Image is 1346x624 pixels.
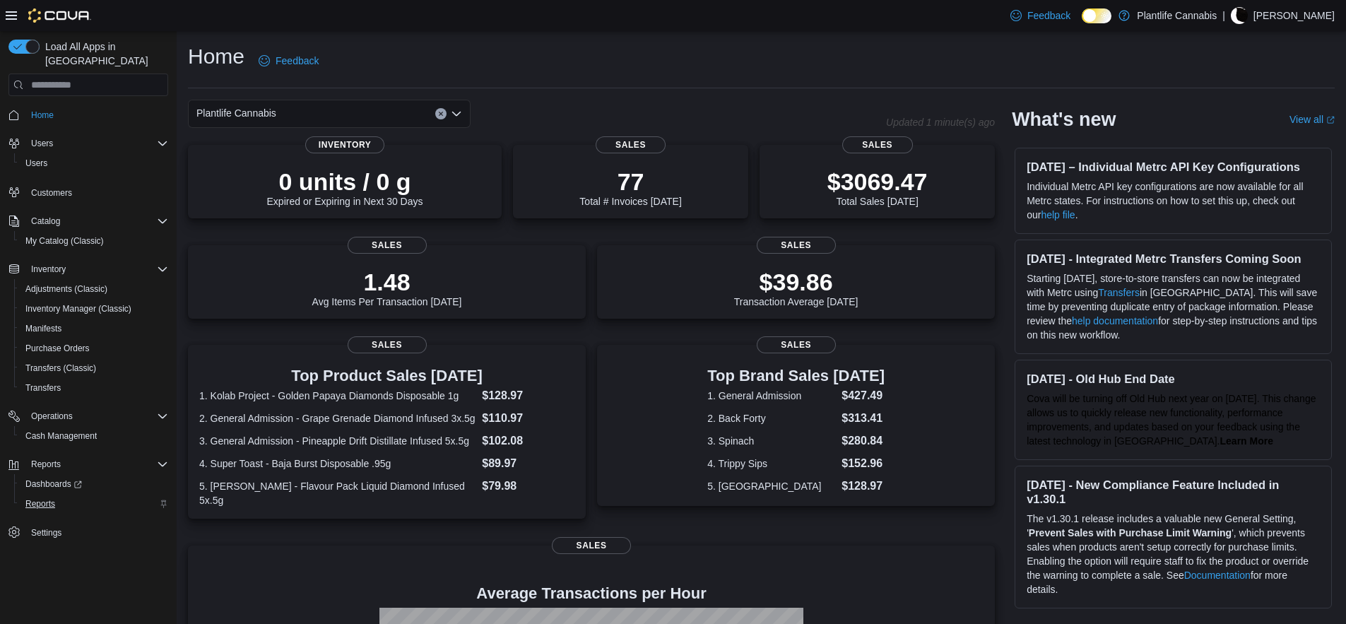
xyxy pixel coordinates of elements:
span: Catalog [25,213,168,230]
a: Customers [25,184,78,201]
a: My Catalog (Classic) [20,232,110,249]
button: Inventory [3,259,174,279]
span: Purchase Orders [25,343,90,354]
dd: $79.98 [482,478,574,495]
a: Dashboards [20,476,88,493]
div: Avg Items Per Transaction [DATE] [312,268,462,307]
dt: 2. General Admission - Grape Grenade Diamond Infused 3x.5g [199,411,476,425]
a: Manifests [20,320,67,337]
p: Individual Metrc API key configurations are now available for all Metrc states. For instructions ... [1027,179,1320,222]
dt: 5. [PERSON_NAME] - Flavour Pack Liquid Diamond Infused 5x.5g [199,479,476,507]
button: My Catalog (Classic) [14,231,174,251]
span: Transfers [20,379,168,396]
button: Users [14,153,174,173]
h4: Average Transactions per Hour [199,585,984,602]
strong: Learn More [1220,435,1273,447]
a: help file [1041,209,1075,220]
a: Transfers [20,379,66,396]
button: Customers [3,182,174,202]
span: Dashboards [25,478,82,490]
span: Settings [31,527,61,538]
a: help documentation [1072,315,1158,326]
span: Plantlife Cannabis [196,105,276,122]
dd: $313.41 [842,410,885,427]
dd: $102.08 [482,432,574,449]
dt: 2. Back Forty [707,411,836,425]
span: Inventory [25,261,168,278]
h3: Top Product Sales [DATE] [199,367,574,384]
span: Sales [552,537,631,554]
a: Transfers (Classic) [20,360,102,377]
a: Documentation [1184,570,1251,581]
span: Transfers [25,382,61,394]
button: Cash Management [14,426,174,446]
span: Manifests [20,320,168,337]
h1: Home [188,42,244,71]
a: Feedback [1005,1,1076,30]
button: Manifests [14,319,174,339]
span: Load All Apps in [GEOGRAPHIC_DATA] [40,40,168,68]
span: Sales [757,336,836,353]
a: Dashboards [14,474,174,494]
h3: [DATE] - New Compliance Feature Included in v1.30.1 [1027,478,1320,506]
strong: Prevent Sales with Purchase Limit Warning [1029,527,1232,538]
dt: 3. Spinach [707,434,836,448]
button: Operations [25,408,78,425]
span: Home [31,110,54,121]
button: Users [25,135,59,152]
span: Customers [25,183,168,201]
span: Catalog [31,216,60,227]
button: Purchase Orders [14,339,174,358]
a: Cash Management [20,428,102,445]
img: Cova [28,8,91,23]
button: Catalog [25,213,66,230]
span: Purchase Orders [20,340,168,357]
span: Inventory [305,136,384,153]
span: Feedback [276,54,319,68]
dd: $110.97 [482,410,574,427]
button: Adjustments (Classic) [14,279,174,299]
span: Users [31,138,53,149]
p: Updated 1 minute(s) ago [886,117,995,128]
span: Sales [348,336,427,353]
span: Sales [757,237,836,254]
div: Camille O'Genski [1231,7,1248,24]
h2: What's new [1012,108,1116,131]
span: Inventory Manager (Classic) [25,303,131,314]
span: Settings [25,524,168,541]
span: Customers [31,187,72,199]
p: 77 [579,167,681,196]
a: Feedback [253,47,324,75]
button: Clear input [435,108,447,119]
p: The v1.30.1 release includes a valuable new General Setting, ' ', which prevents sales when produ... [1027,512,1320,596]
p: 0 units / 0 g [267,167,423,196]
span: Adjustments (Classic) [25,283,107,295]
button: Reports [14,494,174,514]
span: Inventory Manager (Classic) [20,300,168,317]
dd: $89.97 [482,455,574,472]
button: Transfers (Classic) [14,358,174,378]
dd: $128.97 [842,478,885,495]
span: Home [25,106,168,124]
a: Users [20,155,53,172]
a: Adjustments (Classic) [20,281,113,298]
div: Transaction Average [DATE] [734,268,858,307]
a: Home [25,107,59,124]
button: Open list of options [451,108,462,119]
a: Purchase Orders [20,340,95,357]
dd: $280.84 [842,432,885,449]
span: Cash Management [20,428,168,445]
button: Reports [3,454,174,474]
span: Inventory [31,264,66,275]
dt: 4. Trippy Sips [707,457,836,471]
dt: 1. General Admission [707,389,836,403]
div: Total # Invoices [DATE] [579,167,681,207]
span: Reports [31,459,61,470]
a: Settings [25,524,67,541]
p: | [1222,7,1225,24]
div: Total Sales [DATE] [827,167,928,207]
span: Cova will be turning off Old Hub next year on [DATE]. This change allows us to quickly release ne... [1027,393,1316,447]
div: Expired or Expiring in Next 30 Days [267,167,423,207]
span: Reports [20,495,168,512]
a: Transfers [1098,287,1140,298]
